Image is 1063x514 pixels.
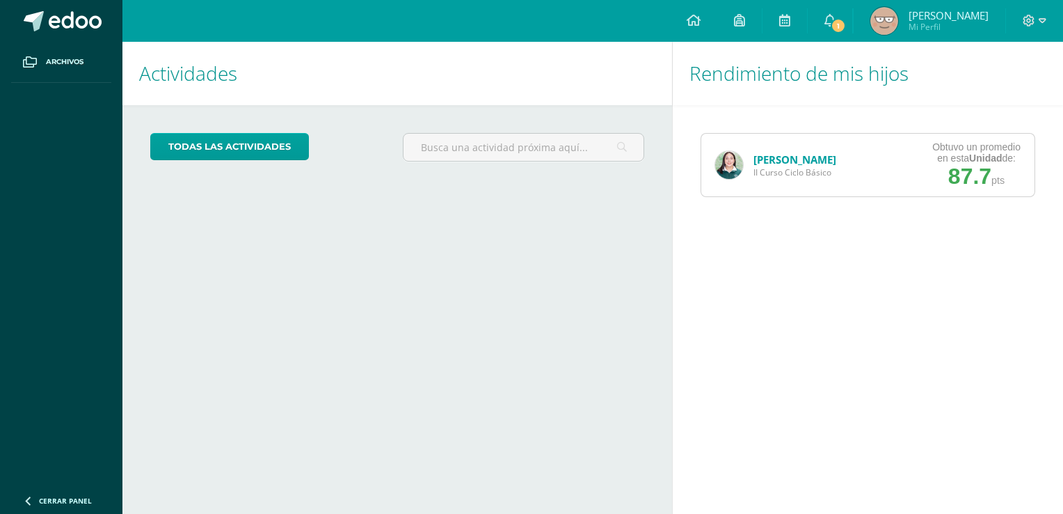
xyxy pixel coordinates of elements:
[39,496,92,506] span: Cerrar panel
[753,153,836,166] a: [PERSON_NAME]
[870,7,898,35] img: cc3a47114ec549f5acc0a5e2bcb9fd2f.png
[948,164,991,189] span: 87.7
[403,134,644,161] input: Busca una actividad próxima aquí...
[11,42,111,83] a: Archivos
[689,42,1046,105] h1: Rendimiento de mis hijos
[830,18,845,33] span: 1
[715,151,743,179] img: ea13180572e1b1be5b9b53d078ca0856.png
[753,166,836,178] span: II Curso Ciclo Básico
[932,141,1021,164] div: Obtuvo un promedio en esta de:
[139,42,655,105] h1: Actividades
[991,175,1005,186] span: pts
[150,133,309,160] a: todas las Actividades
[909,8,989,22] span: [PERSON_NAME]
[909,21,989,33] span: Mi Perfil
[969,153,1002,164] strong: Unidad
[46,56,83,68] span: Archivos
